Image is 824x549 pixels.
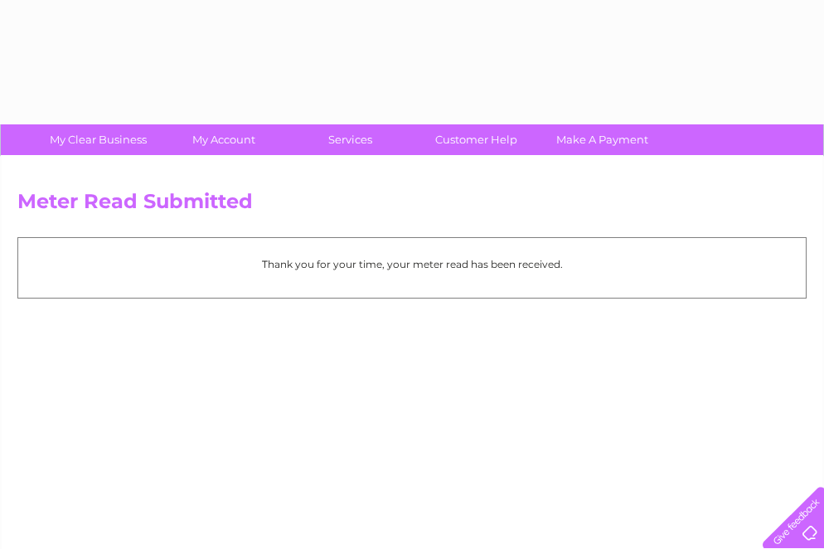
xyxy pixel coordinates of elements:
a: Customer Help [408,124,545,155]
a: Services [282,124,419,155]
a: Make A Payment [534,124,671,155]
a: My Account [156,124,293,155]
a: My Clear Business [30,124,167,155]
h2: Meter Read Submitted [17,190,807,221]
p: Thank you for your time, your meter read has been received. [27,256,797,272]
